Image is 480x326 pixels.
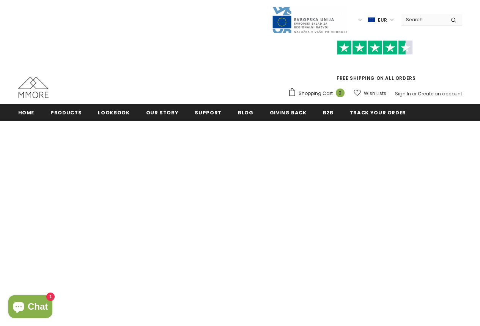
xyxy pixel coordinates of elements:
[270,104,307,121] a: Giving back
[272,6,348,34] img: Javni Razpis
[288,44,462,81] span: FREE SHIPPING ON ALL ORDERS
[18,77,49,98] img: MMORE Cases
[288,55,462,74] iframe: Customer reviews powered by Trustpilot
[6,295,55,320] inbox-online-store-chat: Shopify online store chat
[350,104,406,121] a: Track your order
[299,90,333,97] span: Shopping Cart
[18,104,35,121] a: Home
[18,109,35,116] span: Home
[323,104,334,121] a: B2B
[418,90,462,97] a: Create an account
[238,109,253,116] span: Blog
[98,104,129,121] a: Lookbook
[195,109,222,116] span: support
[288,88,348,99] a: Shopping Cart 0
[195,104,222,121] a: support
[50,104,82,121] a: Products
[412,90,417,97] span: or
[337,40,413,55] img: Trust Pilot Stars
[378,16,387,24] span: EUR
[98,109,129,116] span: Lookbook
[146,109,179,116] span: Our Story
[146,104,179,121] a: Our Story
[354,87,386,100] a: Wish Lists
[272,16,348,23] a: Javni Razpis
[336,89,345,97] span: 0
[401,14,445,25] input: Search Site
[323,109,334,116] span: B2B
[50,109,82,116] span: Products
[270,109,307,116] span: Giving back
[238,104,253,121] a: Blog
[364,90,386,97] span: Wish Lists
[350,109,406,116] span: Track your order
[395,90,411,97] a: Sign In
